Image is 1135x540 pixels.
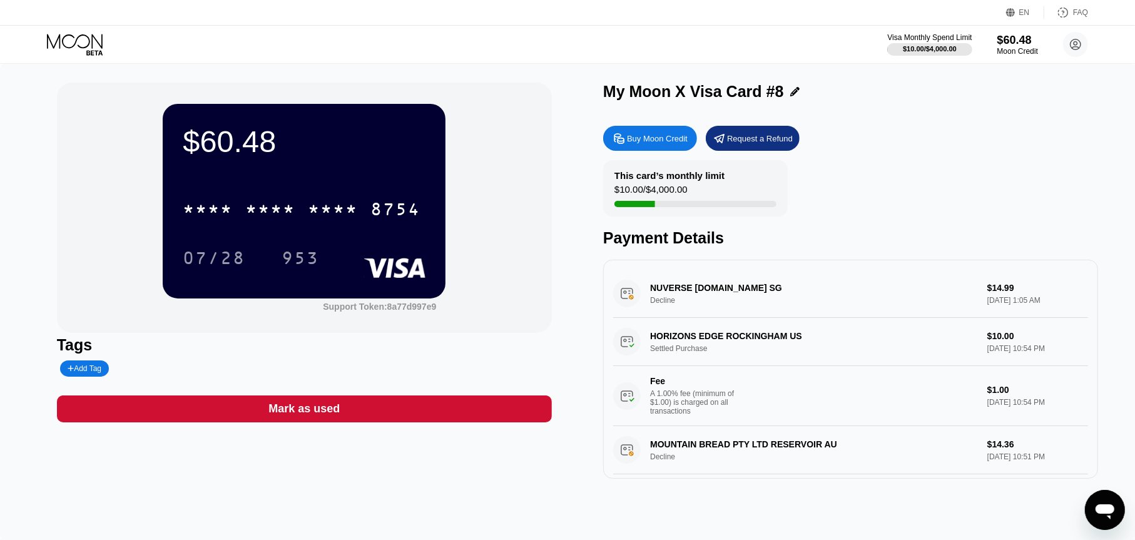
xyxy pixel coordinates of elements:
iframe: Button to launch messaging window [1085,490,1125,530]
div: This card’s monthly limit [614,170,725,181]
div: Moon Credit [997,47,1038,56]
div: Payment Details [603,229,1098,247]
div: Request a Refund [727,133,793,144]
div: $10.00 / $4,000.00 [903,45,957,53]
div: Request a Refund [706,126,800,151]
div: Mark as used [268,402,340,416]
div: Mark as used [57,395,552,422]
div: Support Token: 8a77d997e9 [323,302,436,312]
div: $10.00 / $4,000.00 [614,184,688,201]
div: Support Token:8a77d997e9 [323,302,436,312]
div: FAQ [1044,6,1088,19]
div: Buy Moon Credit [627,133,688,144]
div: Visa Monthly Spend Limit$10.00/$4,000.00 [887,33,972,56]
div: EN [1006,6,1044,19]
div: 8754 [370,201,420,221]
div: 07/28 [173,242,255,273]
div: My Moon X Visa Card #8 [603,83,784,101]
div: A 1.00% fee (minimum of $1.00) is charged on all transactions [650,389,744,415]
div: Add Tag [60,360,109,377]
div: 953 [282,250,319,270]
div: Visa Monthly Spend Limit [887,33,972,42]
div: 07/28 [183,250,245,270]
div: Tags [57,336,552,354]
div: $60.48Moon Credit [997,34,1038,56]
div: EN [1019,8,1030,17]
div: [DATE] 10:54 PM [987,398,1089,407]
div: FeeA 1.00% fee (minimum of $1.00) is charged on all transactions$1.00[DATE] 10:54 PM [613,366,1088,426]
div: Fee [650,376,738,386]
div: $60.48 [997,34,1038,47]
div: Buy Moon Credit [603,126,697,151]
div: FAQ [1073,8,1088,17]
div: Add Tag [68,364,101,373]
div: $60.48 [183,124,425,159]
div: 953 [272,242,328,273]
div: $1.00 [987,385,1089,395]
